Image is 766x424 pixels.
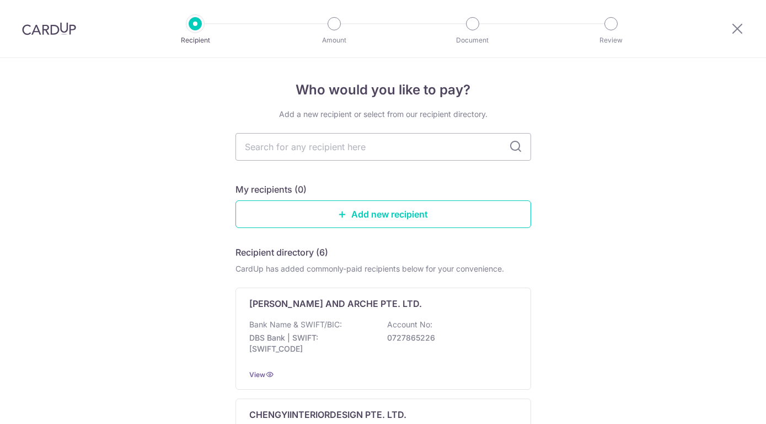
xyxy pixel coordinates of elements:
img: CardUp [22,22,76,35]
h4: Who would you like to pay? [235,80,531,100]
p: DBS Bank | SWIFT: [SWIFT_CODE] [249,332,373,354]
p: [PERSON_NAME] AND ARCHE PTE. LTD. [249,297,422,310]
a: View [249,370,265,379]
h5: Recipient directory (6) [235,246,328,259]
p: Account No: [387,319,432,330]
p: Amount [293,35,375,46]
div: Add a new recipient or select from our recipient directory. [235,109,531,120]
p: Recipient [154,35,236,46]
p: Bank Name & SWIFT/BIC: [249,319,342,330]
p: Review [570,35,652,46]
p: 0727865226 [387,332,511,343]
p: Document [432,35,513,46]
input: Search for any recipient here [235,133,531,161]
h5: My recipients (0) [235,183,307,196]
div: CardUp has added commonly-paid recipients below for your convenience. [235,263,531,274]
a: Add new recipient [235,200,531,228]
p: CHENGYIINTERIORDESIGN PTE. LTD. [249,408,406,421]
